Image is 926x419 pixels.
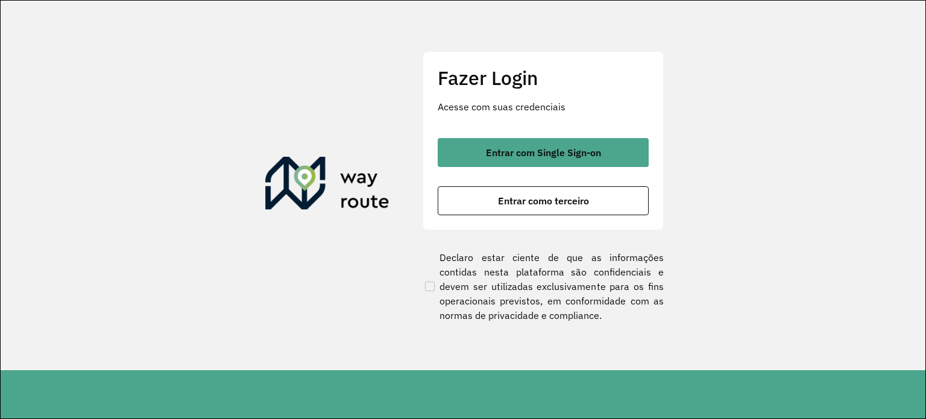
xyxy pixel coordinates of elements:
button: button [438,186,649,215]
span: Entrar com Single Sign-on [486,148,601,157]
p: Acesse com suas credenciais [438,99,649,114]
img: Roteirizador AmbevTech [265,157,389,215]
h2: Fazer Login [438,66,649,89]
label: Declaro estar ciente de que as informações contidas nesta plataforma são confidenciais e devem se... [423,250,664,323]
span: Entrar como terceiro [498,196,589,206]
button: button [438,138,649,167]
